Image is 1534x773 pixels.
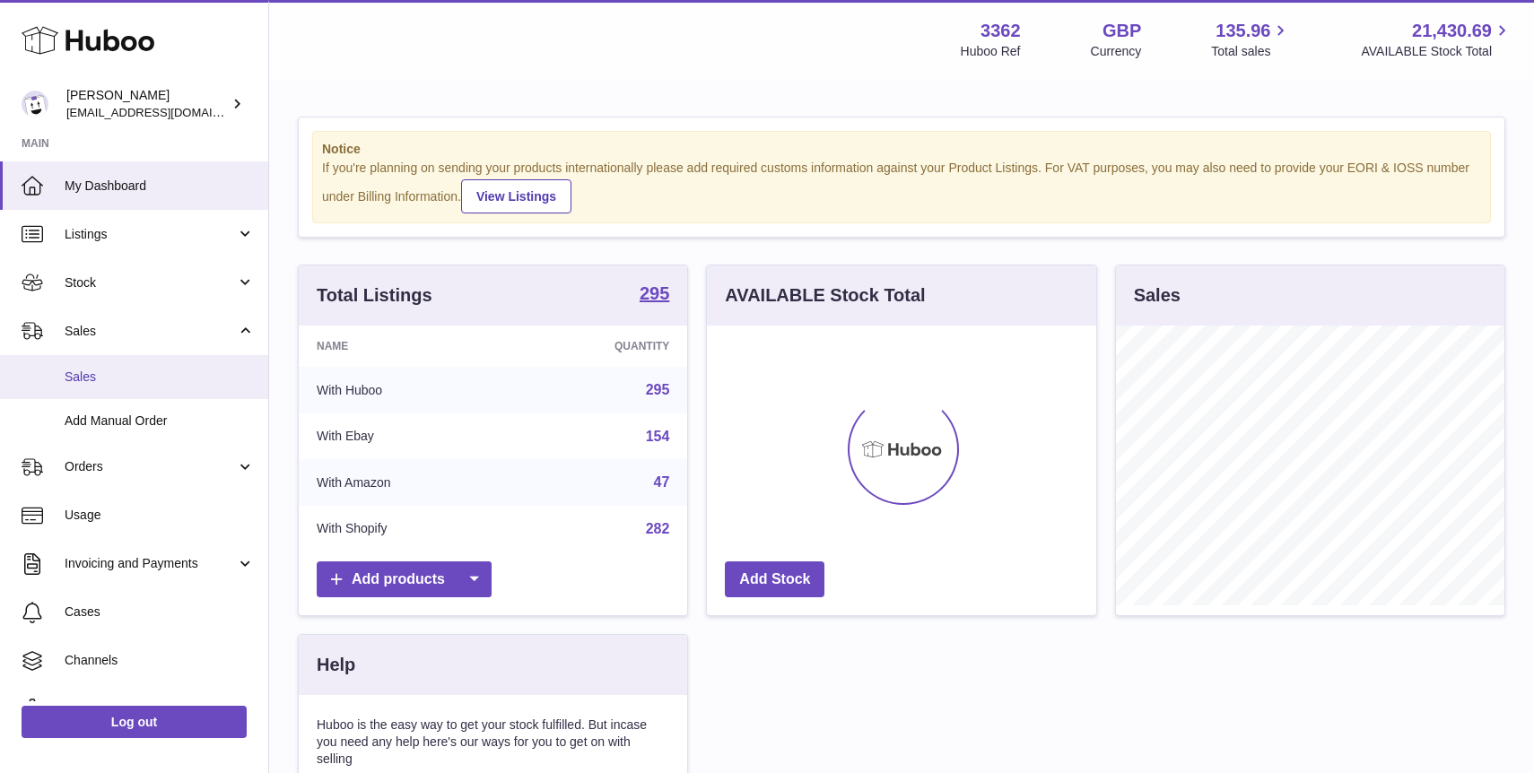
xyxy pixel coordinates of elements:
[65,413,255,430] span: Add Manual Order
[22,91,48,117] img: sales@gamesconnection.co.uk
[65,700,255,717] span: Settings
[1211,43,1291,60] span: Total sales
[66,105,264,119] span: [EMAIL_ADDRESS][DOMAIN_NAME]
[1103,19,1141,43] strong: GBP
[299,326,511,367] th: Name
[725,561,824,598] a: Add Stock
[646,429,670,444] a: 154
[65,226,236,243] span: Listings
[65,178,255,195] span: My Dashboard
[1091,43,1142,60] div: Currency
[65,458,236,475] span: Orders
[317,717,669,768] p: Huboo is the easy way to get your stock fulfilled. But incase you need any help here's our ways f...
[65,555,236,572] span: Invoicing and Payments
[1361,43,1512,60] span: AVAILABLE Stock Total
[299,459,511,506] td: With Amazon
[725,283,925,308] h3: AVAILABLE Stock Total
[640,284,669,302] strong: 295
[322,160,1481,213] div: If you're planning on sending your products internationally please add required customs informati...
[646,382,670,397] a: 295
[317,653,355,677] h3: Help
[461,179,571,213] a: View Listings
[65,652,255,669] span: Channels
[981,19,1021,43] strong: 3362
[1216,19,1270,43] span: 135.96
[961,43,1021,60] div: Huboo Ref
[65,323,236,340] span: Sales
[1211,19,1291,60] a: 135.96 Total sales
[640,284,669,306] a: 295
[22,706,247,738] a: Log out
[511,326,687,367] th: Quantity
[317,561,492,598] a: Add products
[65,604,255,621] span: Cases
[65,369,255,386] span: Sales
[65,507,255,524] span: Usage
[66,87,228,121] div: [PERSON_NAME]
[1412,19,1492,43] span: 21,430.69
[322,141,1481,158] strong: Notice
[65,274,236,291] span: Stock
[317,283,432,308] h3: Total Listings
[299,506,511,552] td: With Shopify
[299,367,511,413] td: With Huboo
[1361,19,1512,60] a: 21,430.69 AVAILABLE Stock Total
[1134,283,1181,308] h3: Sales
[299,413,511,460] td: With Ebay
[654,474,670,490] a: 47
[646,521,670,536] a: 282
